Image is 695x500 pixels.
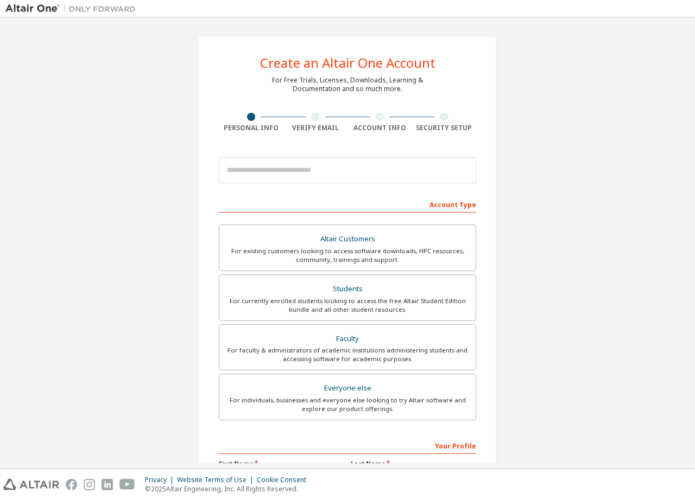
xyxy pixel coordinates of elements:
[66,479,77,490] img: facebook.svg
[226,247,469,264] div: For existing customers looking to access software downloads, HPC resources, community, trainings ...
[119,479,135,490] img: youtube.svg
[226,331,469,347] div: Faculty
[226,346,469,363] div: For faculty & administrators of academic institutions administering students and accessing softwa...
[177,476,257,484] div: Website Terms of Use
[226,297,469,314] div: For currently enrolled students looking to access the free Altair Student Edition bundle and all ...
[219,124,283,132] div: Personal Info
[351,459,476,468] label: Last Name
[3,479,59,490] img: altair_logo.svg
[84,479,95,490] img: instagram.svg
[145,484,313,493] p: © 2025 Altair Engineering, Inc. All Rights Reserved.
[226,281,469,297] div: Students
[219,195,476,213] div: Account Type
[272,76,423,93] div: For Free Trials, Licenses, Downloads, Learning & Documentation and so much more.
[412,124,477,132] div: Security Setup
[226,381,469,396] div: Everyone else
[219,437,476,454] div: Your Profile
[145,476,177,484] div: Privacy
[219,459,344,468] label: First Name
[257,476,313,484] div: Cookie Consent
[260,56,435,69] div: Create an Altair One Account
[347,124,412,132] div: Account Info
[226,396,469,413] div: For individuals, businesses and everyone else looking to try Altair software and explore our prod...
[5,3,141,14] img: Altair One
[283,124,348,132] div: Verify Email
[102,479,113,490] img: linkedin.svg
[226,232,469,247] div: Altair Customers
